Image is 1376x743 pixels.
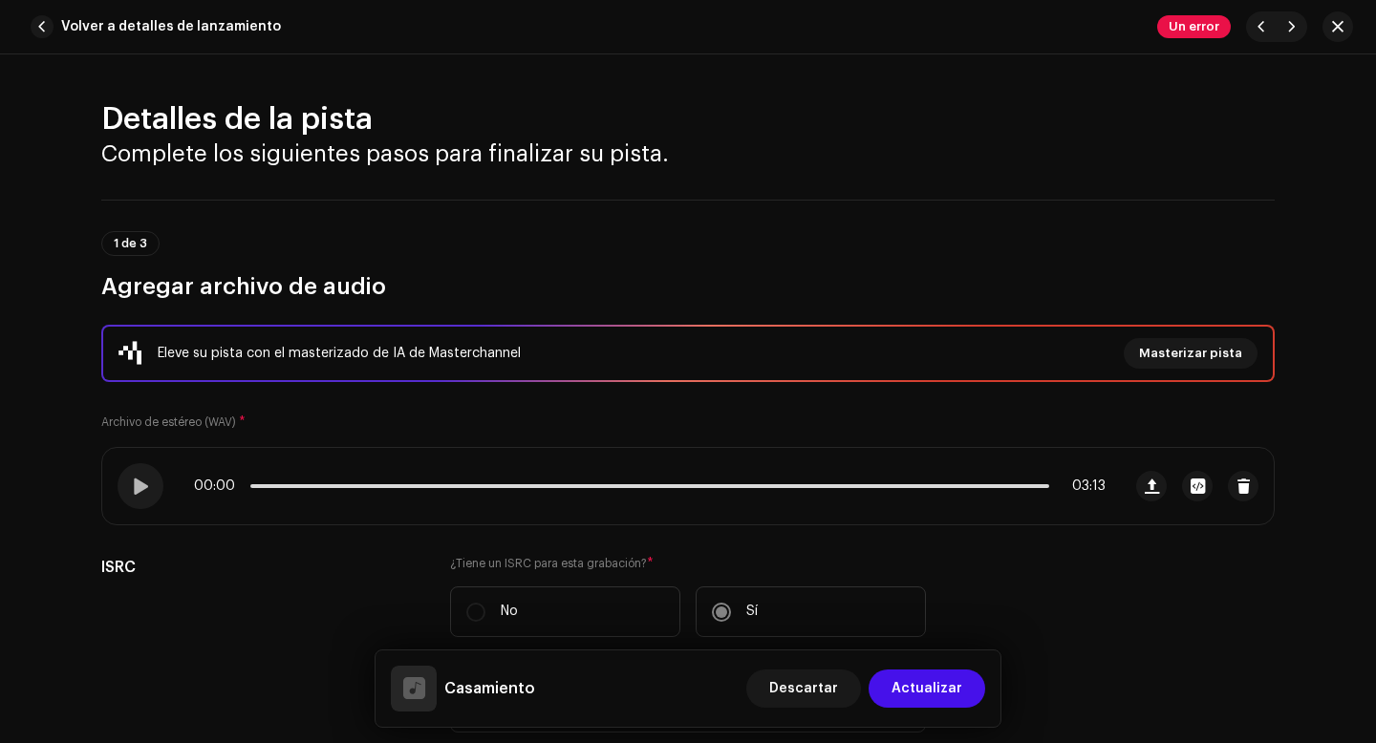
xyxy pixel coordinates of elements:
[158,342,521,365] div: Eleve su pista con el masterizado de IA de Masterchannel
[746,669,861,708] button: Descartar
[501,602,518,622] p: No
[101,556,419,579] h5: ISRC
[1139,334,1242,372] span: Masterizar pista
[1124,338,1258,369] button: Masterizar pista
[450,556,926,571] label: ¿Tiene un ISRC para esta grabación?
[444,677,535,700] h5: Casamiento
[869,669,985,708] button: Actualizar
[101,138,1275,169] h3: Complete los siguientes pasos para finalizar su pista.
[769,669,838,708] span: Descartar
[1057,478,1106,494] span: 03:13
[746,602,758,622] p: Sí
[101,271,1275,302] h3: Agregar archivo de audio
[101,100,1275,138] h2: Detalles de la pista
[892,669,962,708] span: Actualizar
